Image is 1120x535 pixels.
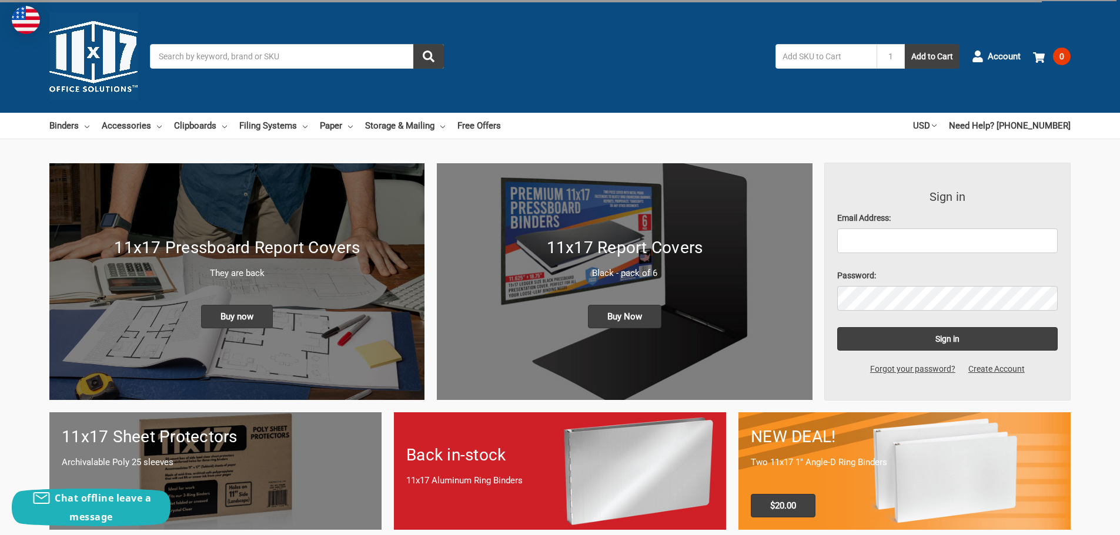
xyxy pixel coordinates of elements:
a: 11x17 sheet protectors 11x17 Sheet Protectors Archivalable Poly 25 sleeves Buy Now [49,412,382,529]
a: Free Offers [457,113,501,139]
input: Add SKU to Cart [775,44,877,69]
h1: 11x17 Pressboard Report Covers [62,235,412,260]
h1: 11x17 Report Covers [449,235,800,260]
input: Search by keyword, brand or SKU [150,44,444,69]
p: They are back [62,267,412,280]
a: Accessories [102,113,162,139]
a: USD [913,113,937,139]
a: New 11x17 Pressboard Binders 11x17 Pressboard Report Covers They are back Buy now [49,163,424,400]
p: 11x17 Aluminum Ring Binders [406,474,714,487]
a: Create Account [962,363,1031,375]
img: 11x17.com [49,12,138,100]
a: Binders [49,113,89,139]
span: Buy Now [588,305,661,328]
a: 0 [1033,41,1071,72]
span: Chat offline leave a message [55,492,151,523]
h3: Sign in [837,188,1058,206]
button: Chat offline leave a message [12,489,170,526]
span: Buy now [201,305,273,328]
h1: 11x17 Sheet Protectors [62,425,369,449]
a: 11x17 Report Covers 11x17 Report Covers Black - pack of 6 Buy Now [437,163,812,400]
img: New 11x17 Pressboard Binders [49,163,424,400]
h1: NEW DEAL! [751,425,1058,449]
a: Forgot your password? [864,363,962,375]
a: Clipboards [174,113,227,139]
p: Two 11x17 1" Angle-D Ring Binders [751,456,1058,469]
a: Filing Systems [239,113,307,139]
a: Paper [320,113,353,139]
p: Black - pack of 6 [449,267,800,280]
label: Email Address: [837,212,1058,224]
p: Archivalable Poly 25 sleeves [62,456,369,469]
a: Account [972,41,1021,72]
span: Account [988,50,1021,63]
a: Back in-stock 11x17 Aluminum Ring Binders [394,412,726,529]
input: Sign in [837,327,1058,351]
h1: Back in-stock [406,443,714,467]
img: 11x17 Report Covers [437,163,812,400]
span: 0 [1053,48,1071,65]
a: Storage & Mailing [365,113,445,139]
label: Password: [837,270,1058,282]
iframe: Google Customer Reviews [1023,503,1120,535]
span: $20.00 [751,494,815,517]
a: Need Help? [PHONE_NUMBER] [949,113,1071,139]
a: 11x17 Binder 2-pack only $20.00 NEW DEAL! Two 11x17 1" Angle-D Ring Binders $20.00 [738,412,1071,529]
button: Add to Cart [905,44,959,69]
img: duty and tax information for United States [12,6,40,34]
